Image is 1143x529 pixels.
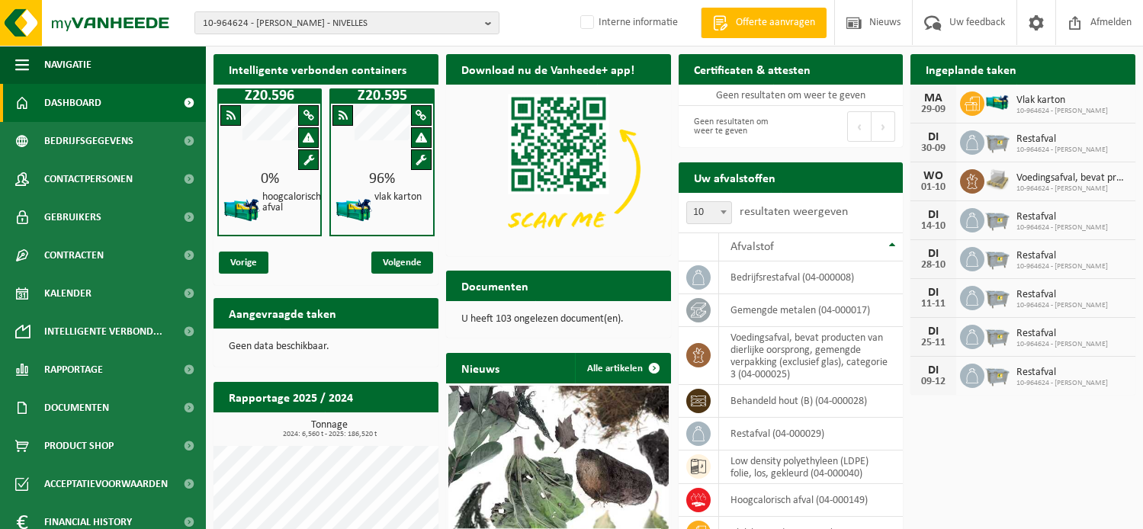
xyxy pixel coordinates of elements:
[719,450,904,484] td: low density polyethyleen (LDPE) folie, los, gekleurd (04-000040)
[335,191,373,229] img: HK-XZ-20-GN-12
[984,206,1010,232] img: WB-2500-GAL-GY-01
[686,110,783,143] div: Geen resultaten om weer te geven
[719,294,904,327] td: gemengde metalen (04-000017)
[219,172,320,187] div: 0%
[984,89,1010,115] img: HK-XZ-20-GN-12
[221,420,438,438] h3: Tonnage
[44,198,101,236] span: Gebruikers
[214,298,352,328] h2: Aangevraagde taken
[44,46,92,84] span: Navigatie
[918,299,949,309] div: 11-11
[44,160,133,198] span: Contactpersonen
[374,192,422,203] h4: vlak karton
[918,209,949,221] div: DI
[984,167,1010,193] img: LP-PA-00000-WDN-11
[446,353,515,383] h2: Nieuws
[1016,367,1108,379] span: Restafval
[44,389,109,427] span: Documenten
[701,8,827,38] a: Offerte aanvragen
[262,192,321,213] h4: hoogcalorisch afval
[918,170,949,182] div: WO
[1016,289,1108,301] span: Restafval
[730,241,774,253] span: Afvalstof
[575,353,669,383] a: Alle artikelen
[719,484,904,517] td: hoogcalorisch afval (04-000149)
[229,341,423,352] p: Geen data beschikbaar.
[732,15,819,30] span: Offerte aanvragen
[44,465,168,503] span: Acceptatievoorwaarden
[214,382,368,412] h2: Rapportage 2025 / 2024
[577,11,678,34] label: Interne informatie
[918,248,949,260] div: DI
[1016,133,1108,146] span: Restafval
[44,236,104,274] span: Contracten
[44,427,114,465] span: Product Shop
[918,325,949,338] div: DI
[872,111,895,142] button: Next
[194,11,499,34] button: 10-964624 - [PERSON_NAME] - NIVELLES
[918,338,949,348] div: 25-11
[918,92,949,104] div: MA
[719,327,904,385] td: voedingsafval, bevat producten van dierlijke oorsprong, gemengde verpakking (exclusief glas), cat...
[1016,184,1128,194] span: 10-964624 - [PERSON_NAME]
[203,12,479,35] span: 10-964624 - [PERSON_NAME] - NIVELLES
[719,261,904,294] td: bedrijfsrestafval (04-000008)
[1016,95,1108,107] span: Vlak karton
[1016,172,1128,184] span: Voedingsafval, bevat producten van dierlijke oorsprong, gemengde verpakking (exc...
[679,54,826,84] h2: Certificaten & attesten
[461,314,656,325] p: U heeft 103 ongelezen document(en).
[44,84,101,122] span: Dashboard
[446,271,544,300] h2: Documenten
[918,364,949,377] div: DI
[1016,107,1108,116] span: 10-964624 - [PERSON_NAME]
[984,361,1010,387] img: WB-2500-GAL-GY-01
[325,412,437,442] a: Bekijk rapportage
[219,252,268,274] span: Vorige
[221,431,438,438] span: 2024: 6,560 t - 2025: 186,520 t
[918,377,949,387] div: 09-12
[918,287,949,299] div: DI
[1016,211,1108,223] span: Restafval
[984,245,1010,271] img: WB-2500-GAL-GY-01
[1016,223,1108,232] span: 10-964624 - [PERSON_NAME]
[221,88,318,104] h1: Z20.596
[44,274,92,313] span: Kalender
[1016,250,1108,262] span: Restafval
[1016,328,1108,340] span: Restafval
[984,284,1010,309] img: WB-2500-GAL-GY-01
[918,104,949,115] div: 29-09
[446,85,671,253] img: Download de VHEPlus App
[918,260,949,271] div: 28-10
[918,182,949,193] div: 01-10
[333,88,430,104] h1: Z20.595
[1016,340,1108,349] span: 10-964624 - [PERSON_NAME]
[719,418,904,450] td: restafval (04-000029)
[984,128,1010,154] img: WB-2500-GAL-GY-01
[44,313,162,351] span: Intelligente verbond...
[719,385,904,418] td: behandeld hout (B) (04-000028)
[1016,146,1108,155] span: 10-964624 - [PERSON_NAME]
[331,172,432,187] div: 96%
[918,143,949,154] div: 30-09
[679,85,904,106] td: Geen resultaten om weer te geven
[687,202,731,223] span: 10
[223,191,261,229] img: HK-XZ-20-GN-12
[44,122,133,160] span: Bedrijfsgegevens
[1016,379,1108,388] span: 10-964624 - [PERSON_NAME]
[740,206,848,218] label: resultaten weergeven
[679,162,791,192] h2: Uw afvalstoffen
[847,111,872,142] button: Previous
[984,322,1010,348] img: WB-2500-GAL-GY-01
[446,54,650,84] h2: Download nu de Vanheede+ app!
[1016,301,1108,310] span: 10-964624 - [PERSON_NAME]
[686,201,732,224] span: 10
[371,252,433,274] span: Volgende
[44,351,103,389] span: Rapportage
[910,54,1032,84] h2: Ingeplande taken
[1016,262,1108,271] span: 10-964624 - [PERSON_NAME]
[214,54,438,84] h2: Intelligente verbonden containers
[918,131,949,143] div: DI
[918,221,949,232] div: 14-10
